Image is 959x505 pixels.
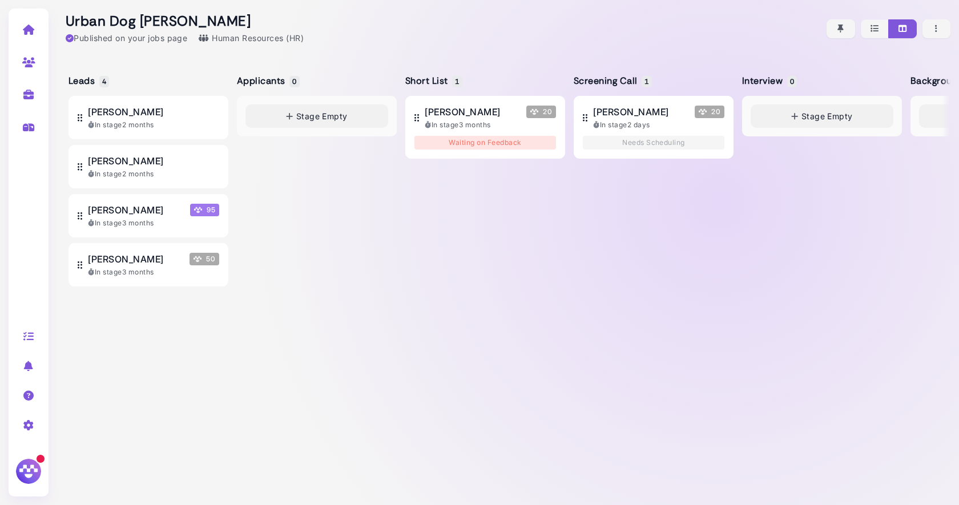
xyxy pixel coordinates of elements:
img: Megan Score [194,206,202,214]
div: Human Resources (HR) [199,32,304,44]
span: 0 [787,76,797,87]
span: [PERSON_NAME] [88,203,163,217]
span: [PERSON_NAME] [425,105,500,119]
h5: Leads [68,75,107,86]
div: In stage 3 months [425,120,556,130]
span: [PERSON_NAME] [88,252,163,266]
img: Megan Score [530,108,538,116]
div: Needs Scheduling [583,136,724,150]
span: 4 [99,76,109,87]
div: In stage 3 months [88,267,219,277]
img: Megan [14,457,43,486]
span: 95 [190,204,219,216]
span: Stage Empty [801,110,853,122]
div: In stage 2 months [88,120,219,130]
div: In stage 3 months [88,218,219,228]
span: 0 [289,76,299,87]
div: In stage 2 days [593,120,724,130]
img: Megan Score [699,108,707,116]
span: [PERSON_NAME] [88,154,163,168]
span: 1 [452,76,462,87]
span: 50 [190,253,219,265]
div: Waiting on Feedback [414,136,556,150]
span: Stage Empty [296,110,348,122]
h5: Short List [405,75,461,86]
span: 20 [526,106,556,118]
div: In stage 2 months [88,169,219,179]
span: 1 [642,76,651,87]
span: [PERSON_NAME] [593,105,668,119]
span: 20 [695,106,724,118]
button: [PERSON_NAME] Megan Score 50 In stage3 months [68,243,228,286]
div: Published on your jobs page [66,32,187,44]
button: [PERSON_NAME] Megan Score 20 In stage3 months Waiting on Feedback [405,96,565,159]
h5: Interview [742,75,795,86]
img: Megan Score [194,255,202,263]
span: [PERSON_NAME] [88,105,163,119]
h2: Urban Dog [PERSON_NAME] [66,13,304,30]
button: [PERSON_NAME] In stage2 months [68,145,228,188]
h5: Applicants [237,75,298,86]
h5: Screening Call [574,75,650,86]
button: [PERSON_NAME] In stage2 months [68,96,228,139]
button: [PERSON_NAME] Megan Score 95 In stage3 months [68,194,228,237]
button: [PERSON_NAME] Megan Score 20 In stage2 days Needs Scheduling [574,96,734,159]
